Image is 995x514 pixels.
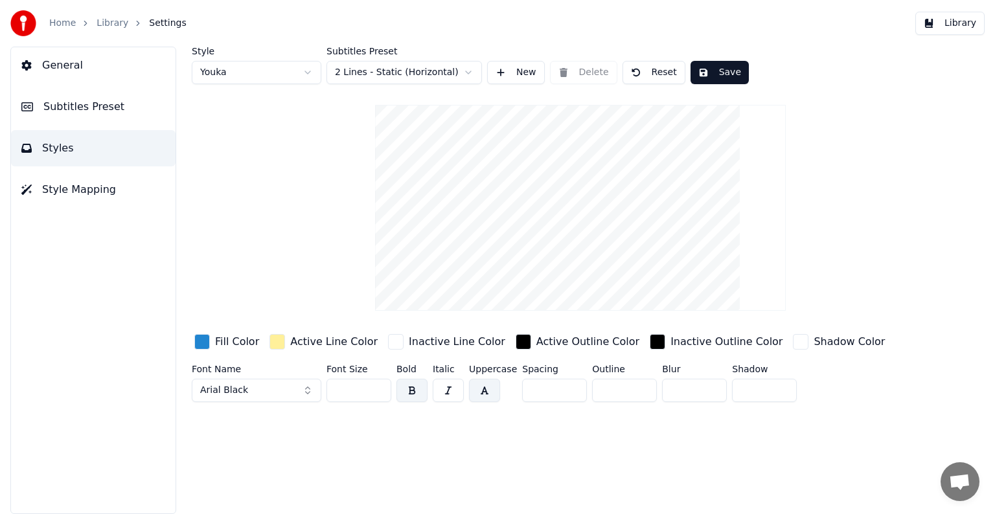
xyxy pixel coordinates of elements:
label: Style [192,47,321,56]
span: Styles [42,140,74,156]
button: New [487,61,545,84]
nav: breadcrumb [49,17,187,30]
div: Active Line Color [290,334,378,350]
button: General [11,47,176,84]
button: Styles [11,130,176,166]
label: Outline [592,364,657,374]
label: Font Size [326,364,391,374]
span: Style Mapping [42,182,116,197]
button: Subtitles Preset [11,89,176,125]
button: Style Mapping [11,172,176,208]
button: Inactive Line Color [385,331,508,352]
div: Open chat [941,462,979,501]
label: Subtitles Preset [326,47,482,56]
label: Font Name [192,364,321,374]
span: Subtitles Preset [43,99,124,115]
label: Shadow [732,364,797,374]
label: Bold [396,364,428,374]
button: Reset [623,61,685,84]
img: youka [10,10,36,36]
span: Settings [149,17,186,30]
button: Active Line Color [267,331,380,352]
div: Shadow Color [814,334,885,350]
label: Spacing [522,364,587,374]
div: Inactive Outline Color [670,334,783,350]
button: Shadow Color [790,331,887,352]
div: Fill Color [215,334,259,350]
span: Arial Black [200,384,248,397]
label: Uppercase [469,364,517,374]
button: Active Outline Color [513,331,642,352]
button: Save [691,61,749,84]
label: Blur [662,364,727,374]
div: Inactive Line Color [409,334,505,350]
a: Library [97,17,128,30]
button: Fill Color [192,331,262,352]
a: Home [49,17,76,30]
label: Italic [433,364,464,374]
span: General [42,58,83,73]
button: Inactive Outline Color [647,331,785,352]
button: Library [915,12,985,35]
div: Active Outline Color [536,334,639,350]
